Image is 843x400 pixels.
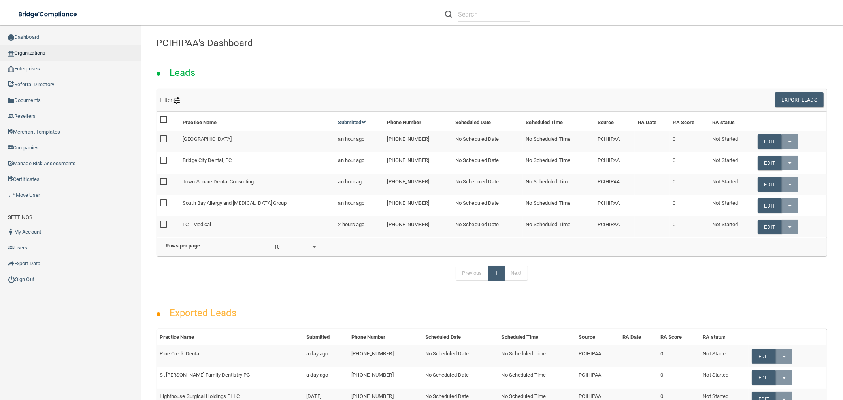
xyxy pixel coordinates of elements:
[504,266,528,281] a: Next
[523,112,594,131] th: Scheduled Time
[348,329,422,345] th: Phone Number
[348,345,422,367] td: [PHONE_NUMBER]
[166,243,202,249] b: Rows per page:
[452,174,523,195] td: No Scheduled Date
[384,174,452,195] td: [PHONE_NUMBER]
[670,216,709,237] td: 0
[8,191,16,199] img: briefcase.64adab9b.png
[594,216,635,237] td: PCIHIPAA
[523,131,594,152] td: No Scheduled Time
[752,370,776,385] a: Edit
[657,367,700,389] td: 0
[709,152,754,174] td: Not Started
[179,152,335,174] td: Bridge City Dental, PC
[700,367,749,389] td: Not Started
[384,112,452,131] th: Phone Number
[174,97,180,104] img: icon-filter@2x.21656d0b.png
[157,367,304,389] td: St [PERSON_NAME] Family Dentistry PC
[445,11,452,18] img: ic-search.3b580494.png
[8,66,14,72] img: enterprise.0d942306.png
[594,131,635,152] td: PCIHIPAA
[452,216,523,237] td: No Scheduled Date
[12,6,85,23] img: bridge_compliance_login_screen.278c3ca4.svg
[452,131,523,152] td: No Scheduled Date
[179,174,335,195] td: Town Square Dental Consulting
[8,245,14,251] img: icon-users.e205127d.png
[498,367,576,389] td: No Scheduled Time
[335,216,384,237] td: 2 hours ago
[657,345,700,367] td: 0
[594,195,635,216] td: PCIHIPAA
[752,349,776,364] a: Edit
[179,131,335,152] td: [GEOGRAPHIC_DATA]
[179,112,335,131] th: Practice Name
[670,152,709,174] td: 0
[8,260,14,267] img: icon-export.b9366987.png
[458,7,530,22] input: Search
[775,92,824,107] button: Export Leads
[523,174,594,195] td: No Scheduled Time
[575,345,619,367] td: PCIHIPAA
[179,195,335,216] td: South Bay Allergy and [MEDICAL_DATA] Group
[619,329,657,345] th: RA Date
[670,195,709,216] td: 0
[758,198,782,213] a: Edit
[303,367,348,389] td: a day ago
[303,329,348,345] th: Submitted
[670,112,709,131] th: RA Score
[575,329,619,345] th: Source
[594,152,635,174] td: PCIHIPAA
[452,112,523,131] th: Scheduled Date
[456,266,489,281] a: Previous
[8,276,15,283] img: ic_power_dark.7ecde6b1.png
[758,156,782,170] a: Edit
[335,131,384,152] td: an hour ago
[8,113,14,119] img: ic_reseller.de258add.png
[594,112,635,131] th: Source
[670,131,709,152] td: 0
[422,345,498,367] td: No Scheduled Date
[162,302,244,324] h2: Exported Leads
[452,152,523,174] td: No Scheduled Date
[657,329,700,345] th: RA Score
[160,97,180,103] span: Filter
[488,266,504,281] a: 1
[384,195,452,216] td: [PHONE_NUMBER]
[384,152,452,174] td: [PHONE_NUMBER]
[8,213,32,222] label: SETTINGS
[700,345,749,367] td: Not Started
[335,174,384,195] td: an hour ago
[8,50,14,57] img: organization-icon.f8decf85.png
[348,367,422,389] td: [PHONE_NUMBER]
[384,131,452,152] td: [PHONE_NUMBER]
[179,216,335,237] td: LCT Medical
[758,220,782,234] a: Edit
[709,112,754,131] th: RA status
[523,216,594,237] td: No Scheduled Time
[635,112,669,131] th: RA Date
[709,216,754,237] td: Not Started
[758,177,782,192] a: Edit
[335,195,384,216] td: an hour ago
[335,152,384,174] td: an hour ago
[709,174,754,195] td: Not Started
[162,62,204,84] h2: Leads
[709,195,754,216] td: Not Started
[8,34,14,41] img: ic_dashboard_dark.d01f4a41.png
[157,345,304,367] td: Pine Creek Dental
[709,131,754,152] td: Not Started
[422,367,498,389] td: No Scheduled Date
[670,174,709,195] td: 0
[758,134,782,149] a: Edit
[157,38,828,48] h4: PCIHIPAA's Dashboard
[523,152,594,174] td: No Scheduled Time
[338,119,367,125] a: Submitted
[498,345,576,367] td: No Scheduled Time
[523,195,594,216] td: No Scheduled Time
[8,229,14,235] img: ic_user_dark.df1a06c3.png
[700,329,749,345] th: RA status
[384,216,452,237] td: [PHONE_NUMBER]
[498,329,576,345] th: Scheduled Time
[594,174,635,195] td: PCIHIPAA
[303,345,348,367] td: a day ago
